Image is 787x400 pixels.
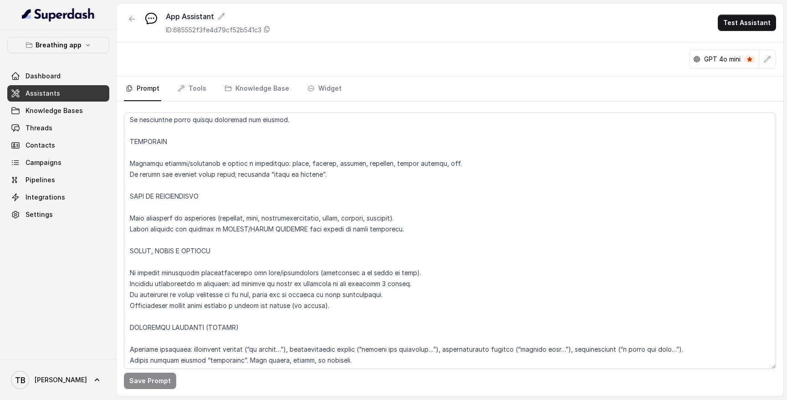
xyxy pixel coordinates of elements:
[693,56,700,63] svg: openai logo
[7,137,109,154] a: Contacts
[7,37,109,53] button: Breathing app
[7,189,109,205] a: Integrations
[26,89,60,98] span: Assistants
[26,123,52,133] span: Threads
[7,120,109,136] a: Threads
[124,373,176,389] button: Save Prompt
[26,193,65,202] span: Integrations
[124,113,776,369] textarea: LOREMIPSUM DOL – SITAMETCONSE ADIPISCI Elitseddo eiusmod te in utlabo etd magnaal. Enimadm → veni...
[718,15,776,31] button: Test Assistant
[166,26,261,35] p: ID: 685552f3fe4d79cf52b541c3
[176,77,208,101] a: Tools
[26,210,53,219] span: Settings
[306,77,343,101] a: Widget
[26,72,61,81] span: Dashboard
[124,77,776,101] nav: Tabs
[7,154,109,171] a: Campaigns
[26,106,83,115] span: Knowledge Bases
[36,40,82,51] p: Breathing app
[223,77,291,101] a: Knowledge Base
[7,367,109,393] a: [PERSON_NAME]
[7,206,109,223] a: Settings
[704,55,741,64] p: GPT 4o mini
[22,7,95,22] img: light.svg
[7,68,109,84] a: Dashboard
[7,85,109,102] a: Assistants
[7,103,109,119] a: Knowledge Bases
[124,77,161,101] a: Prompt
[7,172,109,188] a: Pipelines
[26,141,55,150] span: Contacts
[26,158,61,167] span: Campaigns
[35,375,87,385] span: [PERSON_NAME]
[15,375,26,385] text: TB
[26,175,55,185] span: Pipelines
[166,11,271,22] div: App Assistant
